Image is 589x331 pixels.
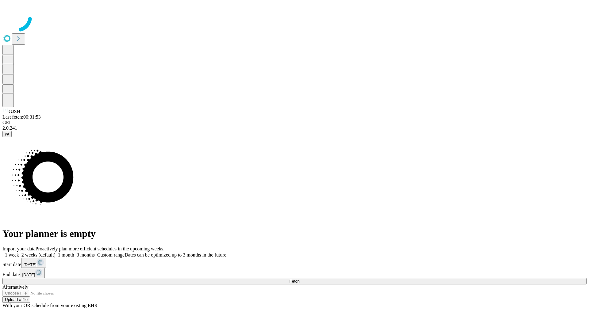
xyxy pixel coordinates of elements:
[2,268,587,278] div: End date
[21,252,56,257] span: 2 weeks (default)
[2,284,28,290] span: Alternatively
[36,246,164,251] span: Proactively plan more efficient schedules in the upcoming weeks.
[2,258,587,268] div: Start date
[125,252,227,257] span: Dates can be optimized up to 3 months in the future.
[2,125,587,131] div: 2.0.241
[58,252,74,257] span: 1 month
[77,252,95,257] span: 3 months
[2,228,587,239] h1: Your planner is empty
[5,132,9,136] span: @
[2,246,36,251] span: Import your data
[5,252,19,257] span: 1 week
[2,278,587,284] button: Fetch
[9,109,20,114] span: GJSH
[21,258,46,268] button: [DATE]
[20,268,45,278] button: [DATE]
[2,120,587,125] div: GEI
[2,303,98,308] span: With your OR schedule from your existing EHR
[2,296,30,303] button: Upload a file
[2,131,12,137] button: @
[2,114,41,120] span: Last fetch: 00:31:53
[289,279,299,283] span: Fetch
[24,262,37,267] span: [DATE]
[97,252,125,257] span: Custom range
[22,272,35,277] span: [DATE]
